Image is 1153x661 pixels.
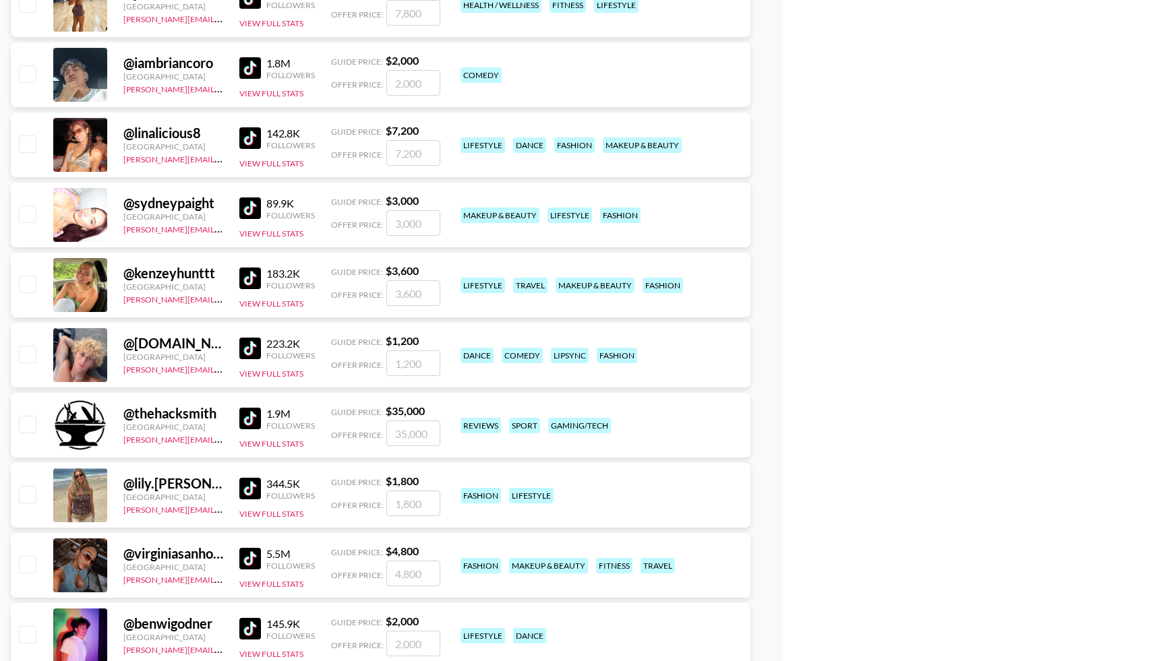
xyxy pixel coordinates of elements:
[123,141,223,152] div: [GEOGRAPHIC_DATA]
[123,212,223,222] div: [GEOGRAPHIC_DATA]
[331,360,384,370] span: Offer Price:
[513,628,546,643] div: dance
[123,405,223,422] div: @ thehacksmith
[239,18,303,28] button: View Full Stats
[386,124,419,137] strong: $ 7,200
[331,127,383,137] span: Guide Price:
[386,474,419,487] strong: $ 1,800
[509,488,554,503] div: lifestyle
[509,558,588,573] div: makeup & beauty
[266,491,315,501] div: Followers
[386,280,440,306] input: 3,600
[239,478,261,499] img: TikTok
[461,137,505,153] div: lifestyle
[239,509,303,519] button: View Full Stats
[239,618,261,639] img: TikTok
[123,71,223,82] div: [GEOGRAPHIC_DATA]
[331,197,383,207] span: Guide Price:
[386,420,440,446] input: 35,000
[266,337,315,350] div: 223.2K
[386,404,425,417] strong: $ 35,000
[266,70,315,80] div: Followers
[239,57,261,79] img: TikTok
[331,407,383,417] span: Guide Price:
[239,228,303,239] button: View Full Stats
[386,350,440,376] input: 1,200
[123,292,323,305] a: [PERSON_NAME][EMAIL_ADDRESS][DOMAIN_NAME]
[123,222,323,234] a: [PERSON_NAME][EMAIL_ADDRESS][DOMAIN_NAME]
[123,545,223,562] div: @ virginiasanhouse
[386,194,419,207] strong: $ 3,000
[123,475,223,492] div: @ lily.[PERSON_NAME]
[239,298,303,309] button: View Full Stats
[461,418,501,433] div: reviews
[513,278,548,293] div: travel
[386,615,419,627] strong: $ 2,000
[239,158,303,168] button: View Full Stats
[239,579,303,589] button: View Full Stats
[123,125,223,141] div: @ linalicious8
[461,488,501,503] div: fashion
[603,137,682,153] div: makeup & beauty
[266,350,315,360] div: Followers
[513,137,546,153] div: dance
[551,348,589,363] div: lipsync
[386,491,440,516] input: 1,800
[266,57,315,70] div: 1.8M
[123,432,323,445] a: [PERSON_NAME][EMAIL_ADDRESS][DOMAIN_NAME]
[266,477,315,491] div: 344.5K
[331,430,384,440] span: Offer Price:
[331,220,384,230] span: Offer Price:
[239,439,303,449] button: View Full Stats
[509,418,540,433] div: sport
[331,477,383,487] span: Guide Price:
[239,649,303,659] button: View Full Stats
[331,57,383,67] span: Guide Price:
[386,54,419,67] strong: $ 2,000
[331,9,384,20] span: Offer Price:
[461,348,494,363] div: dance
[266,561,315,571] div: Followers
[641,558,675,573] div: travel
[266,210,315,220] div: Followers
[123,572,323,585] a: [PERSON_NAME][EMAIL_ADDRESS][DOMAIN_NAME]
[123,282,223,292] div: [GEOGRAPHIC_DATA]
[461,67,502,83] div: comedy
[239,408,261,429] img: TikTok
[331,570,384,580] span: Offer Price:
[461,558,501,573] div: fashion
[239,127,261,149] img: TikTok
[548,418,611,433] div: gaming/tech
[266,420,315,431] div: Followers
[123,82,323,94] a: [PERSON_NAME][EMAIL_ADDRESS][DOMAIN_NAME]
[386,140,440,166] input: 7,200
[123,502,323,515] a: [PERSON_NAME][EMAIL_ADDRESS][DOMAIN_NAME]
[386,70,440,96] input: 2,000
[386,264,419,277] strong: $ 3,600
[239,548,261,569] img: TikTok
[239,338,261,359] img: TikTok
[461,278,505,293] div: lifestyle
[596,558,632,573] div: fitness
[331,337,383,347] span: Guide Price:
[266,197,315,210] div: 89.9K
[123,422,223,432] div: [GEOGRAPHIC_DATA]
[331,150,384,160] span: Offer Price:
[331,640,384,650] span: Offer Price:
[123,152,323,164] a: [PERSON_NAME][EMAIL_ADDRESS][DOMAIN_NAME]
[123,195,223,212] div: @ sydneypaight
[331,547,383,557] span: Guide Price:
[386,334,419,347] strong: $ 1,200
[331,290,384,300] span: Offer Price:
[461,208,539,223] div: makeup & beauty
[239,197,261,219] img: TikTok
[554,137,595,153] div: fashion
[123,562,223,572] div: [GEOGRAPHIC_DATA]
[123,632,223,642] div: [GEOGRAPHIC_DATA]
[266,140,315,150] div: Followers
[239,88,303,98] button: View Full Stats
[386,631,440,656] input: 2,000
[123,362,323,375] a: [PERSON_NAME][EMAIL_ADDRESS][DOMAIN_NAME]
[331,617,383,627] span: Guide Price:
[597,348,637,363] div: fashion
